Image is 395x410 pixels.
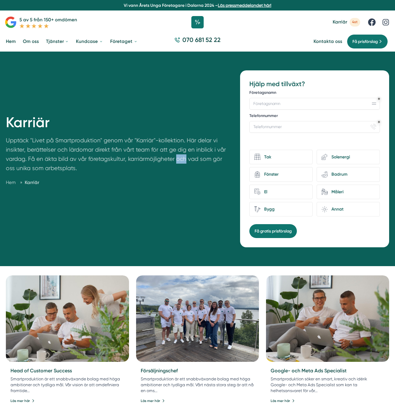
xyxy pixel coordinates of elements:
[6,114,226,136] h1: Karriär
[136,275,259,362] img: Försäljningschef
[249,224,297,238] button: Få gratis prisförslag
[249,121,380,133] input: Telefonnummer
[347,34,388,49] a: Få prisförslag
[141,368,178,374] a: Försäljningschef
[378,98,380,100] div: Obligatoriskt
[218,3,271,8] a: Läs pressmeddelandet här!
[352,38,378,45] span: Få prisförslag
[10,368,72,374] a: Head of Customer Success
[333,19,347,25] span: Karriär
[249,98,380,110] input: Företagsnamn
[2,2,393,8] p: Vi vann Årets Unga Företagare i Dalarna 2024 –
[6,180,16,185] a: Hem
[6,275,129,362] img: Head of Customer Success
[6,136,226,176] p: Upptäck "Livet på Smartproduktion" genom vår "Karriär"-kollektion. Här delar vi insikter, berätte...
[10,376,124,394] p: Smartproduktion är ett snabbväxande bolag med höga ambitioner och tydliga mål. Vår vision är att ...
[249,80,380,88] h3: Hjälp med tillväxt?
[314,39,342,44] a: Kontakta oss
[6,179,226,186] nav: Breadcrumb
[75,34,104,49] a: Kundcase
[25,180,39,185] a: Karriär
[10,398,35,404] a: Läs mer här
[271,376,384,394] p: Smartproduktion söker en smart, kreativ och idérik Google- och Meta Ads Specialist som kan ta hel...
[141,398,165,404] a: Läs mer här
[141,376,254,394] p: Smartproduktion är ett snabbväxande bolag med höga ambitioner och tydliga mål. Vårt nästa stora s...
[109,34,139,49] a: Företaget
[182,36,221,44] span: 070 681 52 22
[45,34,70,49] a: Tjänster
[333,18,360,26] a: Karriär 4st
[271,368,347,374] a: Google- och Meta Ads Specialist
[20,179,22,186] span: »
[249,113,380,120] label: Telefonnummer
[350,18,360,26] span: 4st
[19,16,77,23] p: 5 av 5 från 150+ omdömen
[266,275,389,362] img: Google- och Meta Ads Specialist
[22,34,40,49] a: Om oss
[5,34,17,49] a: Hem
[271,398,295,404] a: Läs mer här
[249,90,380,97] label: Företagsnamn
[378,121,380,123] div: Obligatoriskt
[172,36,223,48] a: 070 681 52 22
